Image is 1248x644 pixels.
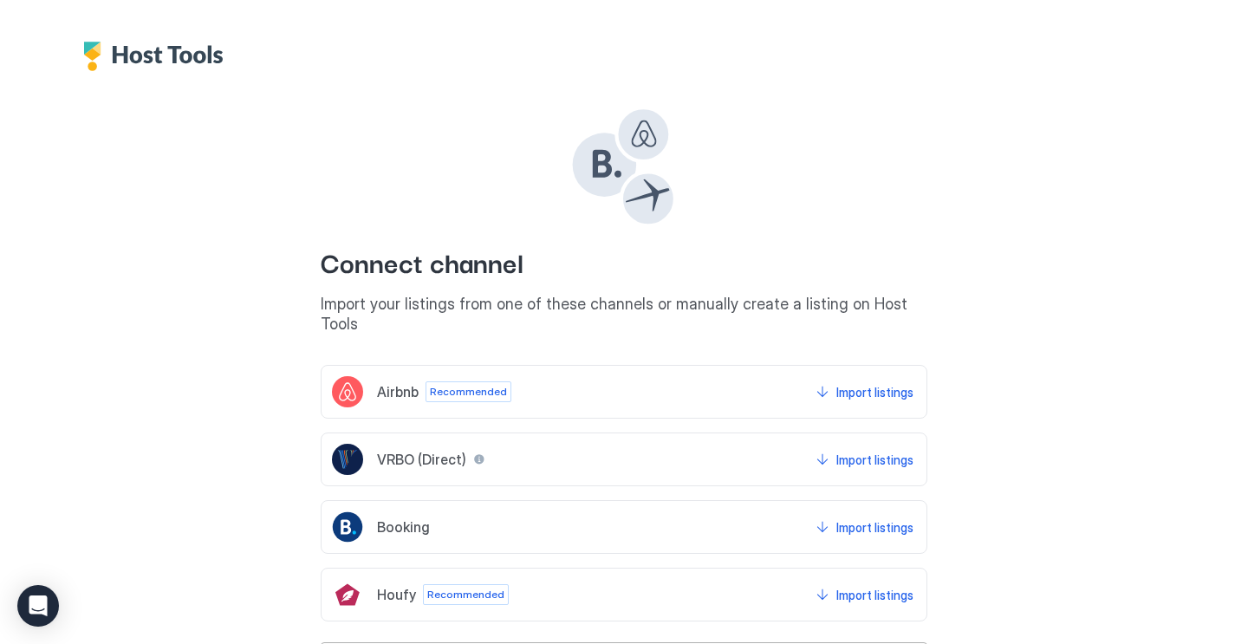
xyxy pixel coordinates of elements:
[836,383,913,401] div: Import listings
[836,451,913,469] div: Import listings
[427,587,504,602] span: Recommended
[836,518,913,537] div: Import listings
[813,579,916,610] button: Import listings
[836,586,913,604] div: Import listings
[321,295,927,334] span: Import your listings from one of these channels or manually create a listing on Host Tools
[17,585,59,627] div: Open Intercom Messenger
[377,518,430,536] span: Booking
[377,586,416,603] span: Houfy
[813,511,916,543] button: Import listings
[83,42,232,71] div: Host Tools Logo
[377,451,466,468] span: VRBO (Direct)
[321,242,927,281] span: Connect channel
[377,383,419,400] span: Airbnb
[813,444,916,475] button: Import listings
[813,376,916,407] button: Import listings
[430,384,507,400] span: Recommended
